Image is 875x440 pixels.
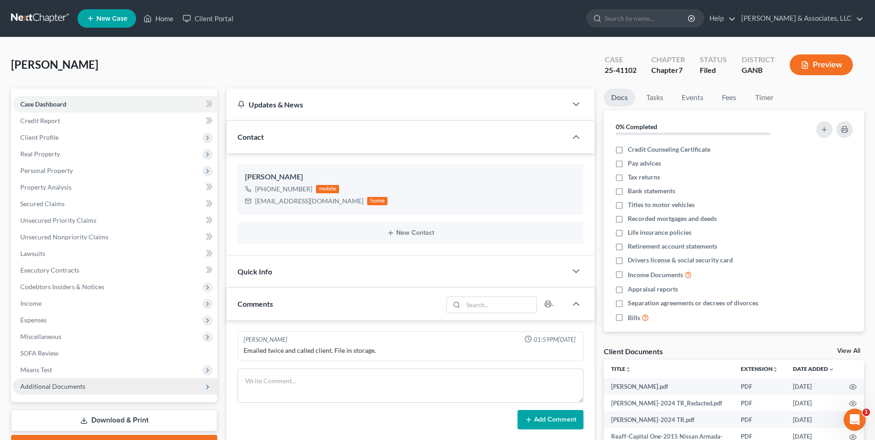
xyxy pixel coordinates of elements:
[20,117,60,125] span: Credit Report
[238,267,272,276] span: Quick Info
[651,65,685,76] div: Chapter
[238,100,556,109] div: Updates & News
[773,367,778,372] i: unfold_more
[705,10,736,27] a: Help
[13,345,217,362] a: SOFA Review
[255,196,363,206] div: [EMAIL_ADDRESS][DOMAIN_NAME]
[700,65,727,76] div: Filed
[679,65,683,74] span: 7
[737,10,863,27] a: [PERSON_NAME] & Associates, LLC
[13,262,217,279] a: Executory Contracts
[628,200,695,209] span: Titles to motor vehicles
[628,228,691,237] span: Life insurance policies
[245,229,576,237] button: New Contact
[786,395,842,411] td: [DATE]
[611,365,631,372] a: Titleunfold_more
[316,185,339,193] div: mobile
[245,172,576,183] div: [PERSON_NAME]
[20,283,104,291] span: Codebtors Insiders & Notices
[13,196,217,212] a: Secured Claims
[96,15,127,22] span: New Case
[748,89,781,107] a: Timer
[844,409,866,431] iframe: Intercom live chat
[628,214,717,223] span: Recorded mortgages and deeds
[628,285,678,294] span: Appraisal reports
[20,100,66,108] span: Case Dashboard
[20,349,59,357] span: SOFA Review
[793,365,834,372] a: Date Added expand_more
[733,411,786,428] td: PDF
[13,229,217,245] a: Unsecured Nonpriority Claims
[20,150,60,158] span: Real Property
[628,242,717,251] span: Retirement account statements
[604,346,663,356] div: Client Documents
[139,10,178,27] a: Home
[605,54,637,65] div: Case
[605,10,689,27] input: Search by name...
[628,172,660,182] span: Tax returns
[20,233,108,241] span: Unsecured Nonpriority Claims
[863,409,870,416] span: 1
[20,166,73,174] span: Personal Property
[367,197,387,205] div: home
[20,316,47,324] span: Expenses
[604,411,733,428] td: [PERSON_NAME]-2024 TR.pdf
[255,184,312,194] div: [PHONE_NUMBER]
[13,113,217,129] a: Credit Report
[238,132,264,141] span: Contact
[20,266,79,274] span: Executory Contracts
[11,410,217,431] a: Download & Print
[178,10,238,27] a: Client Portal
[244,346,577,355] div: Emailed twice and called client. File in storage.
[20,250,45,257] span: Lawsuits
[628,256,733,265] span: Drivers license & social security card
[604,89,635,107] a: Docs
[651,54,685,65] div: Chapter
[790,54,853,75] button: Preview
[20,333,61,340] span: Miscellaneous
[605,65,637,76] div: 25-41102
[837,348,860,354] a: View All
[786,378,842,395] td: [DATE]
[13,179,217,196] a: Property Analysis
[20,183,71,191] span: Property Analysis
[628,145,710,154] span: Credit Counseling Certificate
[20,366,52,374] span: Means Test
[463,297,536,313] input: Search...
[628,159,661,168] span: Pay advices
[628,298,758,308] span: Separation agreements or decrees of divorces
[714,89,744,107] a: Fees
[20,200,65,208] span: Secured Claims
[700,54,727,65] div: Status
[244,335,287,344] div: [PERSON_NAME]
[639,89,671,107] a: Tasks
[625,367,631,372] i: unfold_more
[20,133,59,141] span: Client Profile
[628,270,683,279] span: Income Documents
[13,245,217,262] a: Lawsuits
[20,216,96,224] span: Unsecured Priority Claims
[786,411,842,428] td: [DATE]
[13,96,217,113] a: Case Dashboard
[742,54,775,65] div: District
[534,335,576,344] span: 01:59PM[DATE]
[238,299,273,308] span: Comments
[20,382,85,390] span: Additional Documents
[13,212,217,229] a: Unsecured Priority Claims
[741,365,778,372] a: Extensionunfold_more
[604,378,733,395] td: [PERSON_NAME].pdf
[674,89,711,107] a: Events
[742,65,775,76] div: GANB
[733,378,786,395] td: PDF
[628,313,640,322] span: Bills
[11,58,98,71] span: [PERSON_NAME]
[604,395,733,411] td: [PERSON_NAME]-2024 TR_Redacted.pdf
[628,186,675,196] span: Bank statements
[518,410,583,429] button: Add Comment
[616,123,657,131] strong: 0% Completed
[829,367,834,372] i: expand_more
[733,395,786,411] td: PDF
[20,299,42,307] span: Income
